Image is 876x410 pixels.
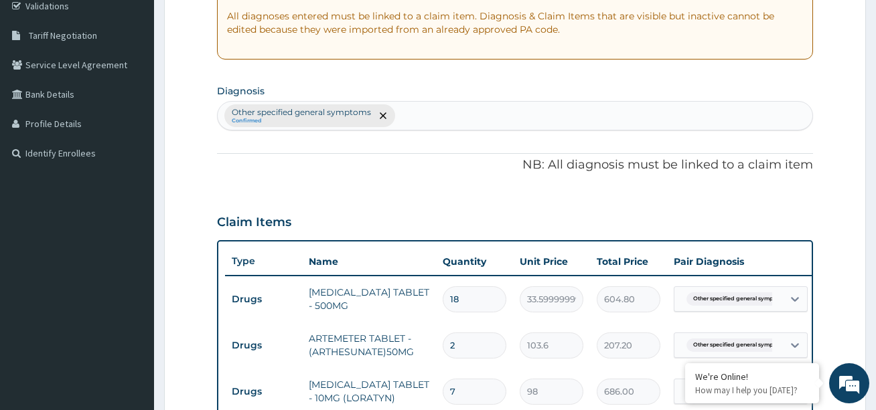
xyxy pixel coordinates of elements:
[225,333,302,358] td: Drugs
[232,107,371,118] p: Other specified general symptoms
[667,248,814,275] th: Pair Diagnosis
[217,157,812,174] p: NB: All diagnosis must be linked to a claim item
[227,9,802,36] p: All diagnoses entered must be linked to a claim item. Diagnosis & Claim Items that are visible bu...
[686,292,789,306] span: Other specified general sympto...
[217,84,265,98] label: Diagnosis
[590,248,667,275] th: Total Price
[377,110,389,122] span: remove selection option
[302,279,436,319] td: [MEDICAL_DATA] TABLET - 500MG
[225,249,302,274] th: Type
[436,248,513,275] th: Quantity
[220,7,252,39] div: Minimize live chat window
[25,67,54,100] img: d_794563401_company_1708531726252_794563401
[217,215,291,230] h3: Claim Items
[78,121,185,256] span: We're online!
[686,338,789,352] span: Other specified general sympto...
[225,287,302,312] td: Drugs
[302,248,436,275] th: Name
[29,29,97,41] span: Tariff Negotiation
[513,248,590,275] th: Unit Price
[7,270,255,317] textarea: Type your message and hit 'Enter'
[695,371,809,383] div: We're Online!
[225,379,302,404] td: Drugs
[70,75,225,92] div: Chat with us now
[302,325,436,365] td: ARTEMETER TABLET - (ARTHESUNATE)50MG
[695,385,809,396] p: How may I help you today?
[232,118,371,124] small: Confirmed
